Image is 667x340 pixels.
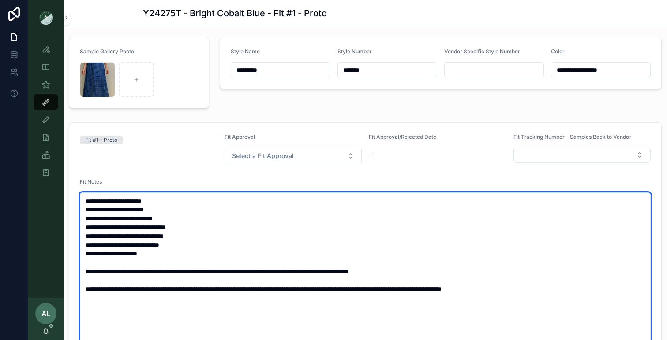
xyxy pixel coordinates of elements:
[39,11,53,25] img: App logo
[231,48,260,55] span: Style Name
[369,150,374,159] span: --
[225,148,362,164] button: Select Button
[41,308,50,319] span: AL
[225,133,255,140] span: Fit Approval
[143,7,327,19] h1: Y24275T - Bright Cobalt Blue - Fit #1 - Proto
[513,133,631,140] span: Fit Tracking Number - Samples Back to Vendor
[513,148,651,163] button: Select Button
[232,152,294,160] span: Select a Fit Approval
[80,48,134,55] span: Sample Gallery Photo
[85,136,117,144] div: Fit #1 - Proto
[337,48,372,55] span: Style Number
[80,178,102,185] span: Fit Notes
[28,35,64,192] div: scrollable content
[551,48,565,55] span: Color
[369,133,436,140] span: Fit Approval/Rejected Date
[444,48,520,55] span: Vendor Specific Style Number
